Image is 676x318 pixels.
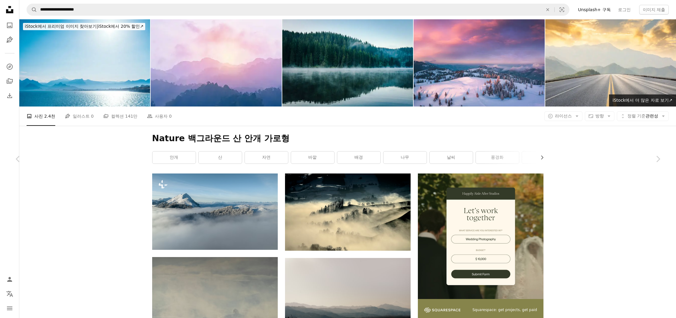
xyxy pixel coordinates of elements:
a: 전경에 외로운 나무가있는 안개 낀 풍경 [152,295,278,300]
img: 아스팔트도로 산 석양 안개 풍경 [545,19,676,107]
a: Unsplash+ 구독 [574,5,614,14]
button: 삭제 [541,4,554,15]
img: file-1747939393036-2c53a76c450aimage [418,173,543,299]
a: 사용자 0 [147,107,171,126]
a: 산 [199,151,242,164]
button: 목록을 오른쪽으로 스크롤 [537,151,543,164]
a: 배경 [337,151,380,164]
img: 안개로 뒤덮인 산의 흑백 사진 [285,173,411,251]
span: iStock에서 프리미엄 이미지 찾아보기 | [25,24,98,29]
button: 정렬 기준관련성 [617,111,669,121]
img: 터키 안탈리아 근처의 바다와 산 풍경 [19,19,150,107]
img: 다채로운 일몰 [414,19,544,107]
a: 바깥 [291,151,334,164]
a: 컬렉션 141만 [103,107,137,126]
a: 다음 [640,130,676,188]
a: 로그인 / 가입 [4,273,16,285]
a: 일러스트 [4,34,16,46]
a: 안개로 뒤덮인 산의 흑백 사진 [285,209,411,215]
button: Unsplash 검색 [27,4,37,15]
button: 방향 [585,111,614,121]
img: 눈으로 덮여 구름으로 둘러싸인 산 [152,173,278,250]
a: 자연 [245,151,288,164]
a: 일러스트 0 [65,107,94,126]
img: 소나무 숲 스톡 사진으로 둘러싸인 아름다운 호수 위에 아침 안개 [282,19,413,107]
button: 라이선스 [544,111,582,121]
span: 라이선스 [555,113,572,118]
span: 정렬 기준 [627,113,646,118]
span: 방향 [595,113,604,118]
a: 나무 [383,151,427,164]
button: 이미지 제출 [639,5,669,14]
a: iStock에서 더 많은 자료 보기↗ [609,94,676,107]
a: 사진 [4,19,16,31]
a: 컬렉션 [4,75,16,87]
a: 멀리 있는 산맥의 전망 [285,290,411,295]
span: 관련성 [627,113,658,119]
a: 로그인 [614,5,634,14]
img: 색상화 메트로폴리스 썬라이즈 [151,19,281,107]
img: file-1747939142011-51e5cc87e3c9 [424,307,460,313]
a: iStock에서 프리미엄 이미지 찾아보기|iStock에서 20% 할인↗ [19,19,149,34]
button: 시각적 검색 [555,4,569,15]
a: 다운로드 내역 [4,90,16,102]
span: 0 [91,113,94,119]
span: Squarespace: get projects, get paid [473,307,537,313]
a: 풍경화 [476,151,519,164]
div: iStock에서 20% 할인 ↗ [23,23,145,30]
span: 141만 [125,113,138,119]
h1: Nature 백그라운드 산 안개 가로형 [152,133,543,144]
a: 눈으로 덮여 구름으로 둘러싸인 산 [152,209,278,214]
a: 가로 [522,151,565,164]
button: 메뉴 [4,302,16,314]
a: 날씨 [430,151,473,164]
span: 0 [169,113,172,119]
button: 언어 [4,288,16,300]
form: 사이트 전체에서 이미지 찾기 [27,4,569,16]
a: 안개 [152,151,196,164]
span: iStock에서 더 많은 자료 보기 ↗ [613,98,672,103]
a: 탐색 [4,61,16,73]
